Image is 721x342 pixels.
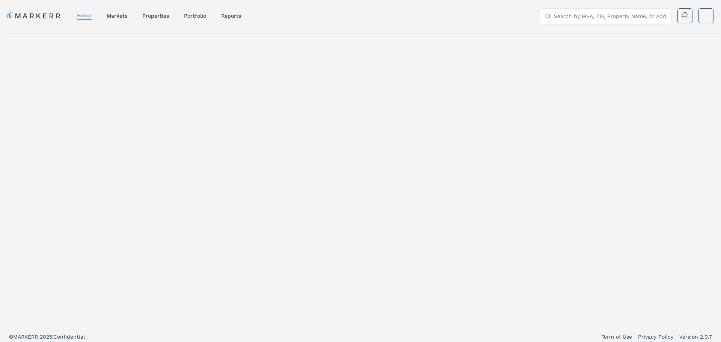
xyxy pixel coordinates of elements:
a: Privacy Policy [638,333,673,340]
span: 2025 | [40,334,53,340]
a: properties [142,13,169,19]
a: MARKERR [8,11,62,21]
span: Confidential [53,334,85,340]
a: reports [221,13,241,19]
a: Term of Use [602,333,632,340]
a: Portfolio [184,13,206,19]
a: Version 2.0.7 [679,333,712,340]
span: MARKERR [13,334,40,340]
a: home [77,12,92,18]
span: © [9,334,13,340]
a: markets [107,13,127,19]
input: Search by MSA, ZIP, Property Name, or Address [554,9,667,24]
